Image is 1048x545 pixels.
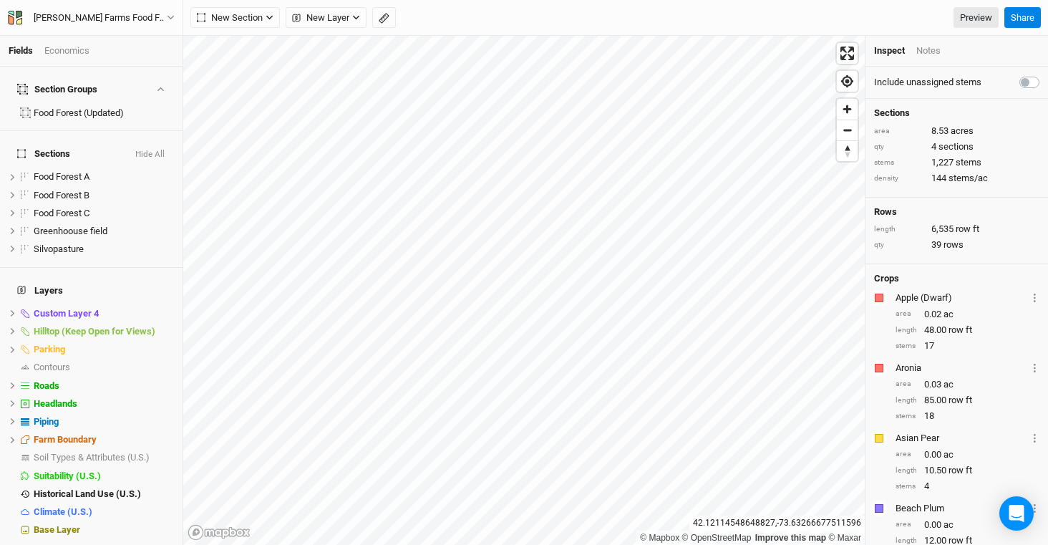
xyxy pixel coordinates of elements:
[34,506,174,518] div: Climate (U.S.)
[837,140,858,161] button: Reset bearing to north
[874,158,924,168] div: stems
[874,107,1039,119] h4: Sections
[286,7,367,29] button: New Layer
[44,44,89,57] div: Economics
[999,496,1034,531] div: Open Intercom Messenger
[896,410,1039,423] div: 18
[896,378,1039,391] div: 0.03
[874,223,1039,236] div: 6,535
[874,126,924,137] div: area
[896,466,917,476] div: length
[34,326,155,337] span: Hilltop (Keep Open for Views)
[837,99,858,120] button: Zoom in
[943,238,964,251] span: rows
[948,464,972,477] span: row ft
[828,533,861,543] a: Maxar
[34,416,174,428] div: Piping
[916,44,941,57] div: Notes
[34,380,59,391] span: Roads
[34,344,65,355] span: Parking
[34,434,97,445] span: Farm Boundary
[874,76,981,89] label: Include unassigned stems
[34,488,174,500] div: Historical Land Use (U.S.)
[135,150,165,160] button: Hide All
[896,464,1039,477] div: 10.50
[896,324,1039,337] div: 48.00
[837,71,858,92] span: Find my location
[34,506,92,517] span: Climate (U.S.)
[837,141,858,161] span: Reset bearing to north
[682,533,752,543] a: OpenStreetMap
[34,208,174,219] div: Food Forest C
[896,480,1039,493] div: 4
[34,208,89,218] span: Food Forest C
[34,452,150,463] span: Soil Types & Attributes (U.S.)
[896,448,1039,461] div: 0.00
[896,519,917,530] div: area
[874,240,924,251] div: qty
[1030,430,1039,446] button: Crop Usage
[190,7,280,29] button: New Section
[956,223,979,236] span: row ft
[1030,500,1039,516] button: Crop Usage
[188,524,251,541] a: Mapbox logo
[948,324,972,337] span: row ft
[874,172,1039,185] div: 144
[896,519,1039,531] div: 0.00
[34,380,174,392] div: Roads
[943,519,954,531] span: ac
[17,148,70,160] span: Sections
[938,140,974,153] span: sections
[34,308,174,319] div: Custom Layer 4
[34,524,80,535] span: Base Layer
[874,142,924,153] div: qty
[874,173,924,184] div: density
[943,378,954,391] span: ac
[34,416,59,427] span: Piping
[9,45,33,56] a: Fields
[896,432,1027,445] div: Asian Pear
[34,524,174,536] div: Base Layer
[896,394,1039,407] div: 85.00
[9,276,174,305] h4: Layers
[640,533,679,543] a: Mapbox
[874,273,899,284] h4: Crops
[34,344,174,355] div: Parking
[837,120,858,140] span: Zoom out
[372,7,396,29] button: Shortcut: M
[34,11,167,25] div: [PERSON_NAME] Farms Food Forest and Silvopasture - ACTIVE
[34,243,174,255] div: Silvopasture
[896,291,1027,304] div: Apple (Dwarf)
[874,238,1039,251] div: 39
[948,394,972,407] span: row ft
[896,481,917,492] div: stems
[948,172,988,185] span: stems/ac
[34,326,174,337] div: Hilltop (Keep Open for Views)
[183,36,865,545] canvas: Map
[34,362,70,372] span: Contours
[34,226,174,237] div: Greenhoouse field
[837,43,858,64] button: Enter fullscreen
[943,448,954,461] span: ac
[1030,289,1039,306] button: Crop Usage
[17,84,97,95] div: Section Groups
[943,308,954,321] span: ac
[874,156,1039,169] div: 1,227
[154,85,166,94] button: Show section groups
[34,471,101,481] span: Suitability (U.S.)
[874,44,905,57] div: Inspect
[34,452,174,463] div: Soil Types & Attributes (U.S.)
[34,226,107,236] span: Greenhoouse field
[292,11,349,25] span: New Layer
[874,140,1039,153] div: 4
[34,362,174,373] div: Contours
[34,171,174,183] div: Food Forest A
[7,10,175,26] button: [PERSON_NAME] Farms Food Forest and Silvopasture - ACTIVE
[1030,360,1039,376] button: Crop Usage
[874,125,1039,138] div: 8.53
[896,339,1039,352] div: 17
[954,7,999,29] a: Preview
[34,398,174,410] div: Headlands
